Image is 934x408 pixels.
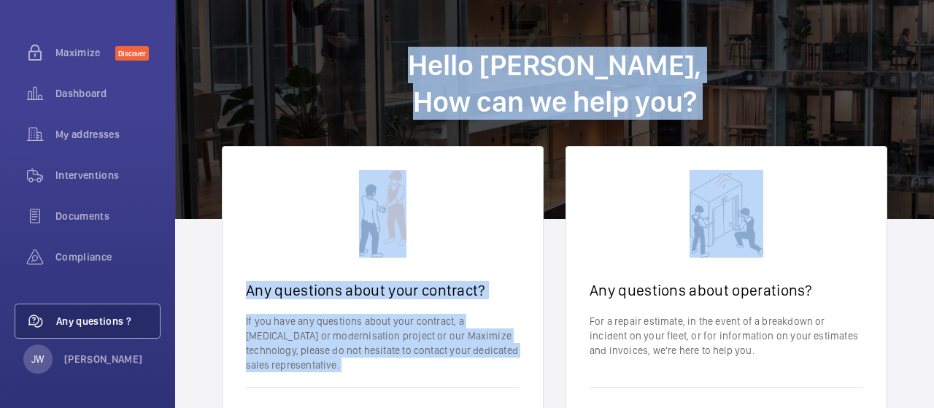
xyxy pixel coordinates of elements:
p: JW [31,352,44,366]
p: [PERSON_NAME] [64,352,143,366]
h2: Any questions about your contract? [246,281,520,299]
span: Interventions [55,168,161,182]
span: Dashboard [55,86,161,101]
h2: Any questions about operations? [590,281,863,299]
span: Compliance [55,250,161,264]
p: If you have any questions about your contract, a [MEDICAL_DATA] or modernisation project or our M... [246,314,520,372]
span: Discover [115,46,149,61]
img: contact-ops.png [690,170,763,258]
img: contact-sales.png [359,170,406,258]
span: Maximize [55,45,115,60]
span: Any questions ? [56,314,160,328]
span: Documents [55,209,161,223]
p: For a repair estimate, in the event of a breakdown or incident on your fleet, or for information ... [590,314,863,358]
span: My addresses [55,127,161,142]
